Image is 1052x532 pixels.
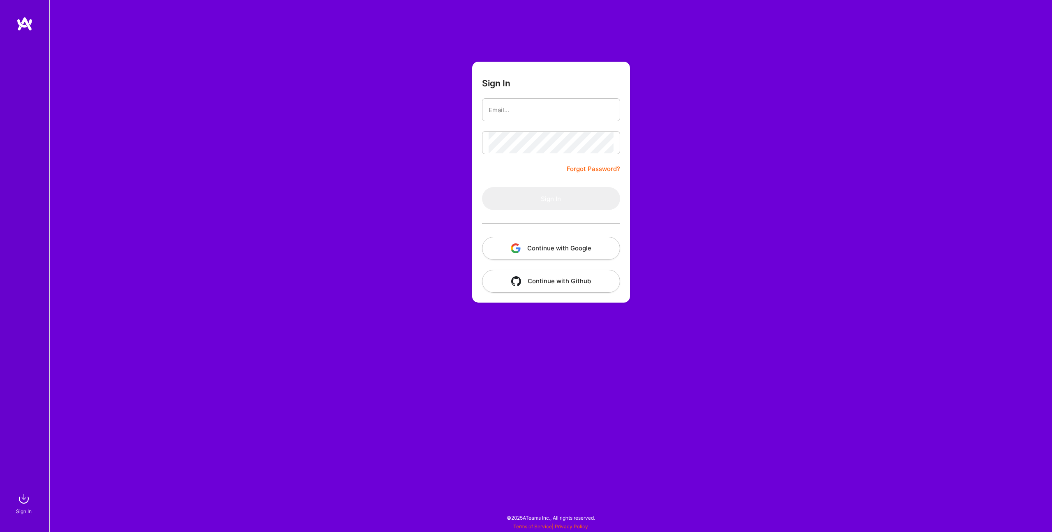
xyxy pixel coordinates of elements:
[17,490,32,516] a: sign inSign In
[16,507,32,516] div: Sign In
[555,523,588,530] a: Privacy Policy
[16,490,32,507] img: sign in
[482,237,620,260] button: Continue with Google
[489,99,614,120] input: Email...
[511,243,521,253] img: icon
[513,523,588,530] span: |
[16,16,33,31] img: logo
[49,507,1052,528] div: © 2025 ATeams Inc., All rights reserved.
[513,523,552,530] a: Terms of Service
[511,276,521,286] img: icon
[482,187,620,210] button: Sign In
[567,164,620,174] a: Forgot Password?
[482,270,620,293] button: Continue with Github
[482,78,510,88] h3: Sign In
